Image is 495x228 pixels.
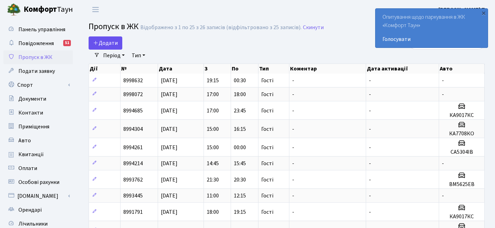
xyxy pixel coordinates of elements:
[161,176,178,184] span: [DATE]
[123,192,143,200] span: 8993445
[129,50,148,61] a: Тип
[442,192,444,200] span: -
[442,160,444,167] span: -
[207,107,219,115] span: 17:00
[123,176,143,184] span: 8993762
[261,108,273,113] span: Гості
[161,192,178,200] span: [DATE]
[3,134,73,147] a: Авто
[3,120,73,134] a: Приміщення
[18,53,52,61] span: Пропуск в ЖК
[442,130,481,137] h5: КА7708КО
[261,92,273,97] span: Гості
[3,106,73,120] a: Контакти
[480,9,487,16] div: ×
[161,144,178,151] span: [DATE]
[442,77,444,84] span: -
[442,112,481,119] h5: КА9017КС
[234,125,246,133] span: 16:15
[261,193,273,199] span: Гості
[207,176,219,184] span: 21:30
[369,176,371,184] span: -
[234,107,246,115] span: 23:45
[207,208,219,216] span: 18:00
[3,92,73,106] a: Документи
[123,91,143,98] span: 8998072
[369,192,371,200] span: -
[18,67,55,75] span: Подати заявку
[123,107,143,115] span: 8994685
[261,161,273,166] span: Гості
[258,64,289,74] th: Тип
[292,77,294,84] span: -
[369,107,371,115] span: -
[207,91,219,98] span: 17:00
[439,64,485,74] th: Авто
[3,78,73,92] a: Спорт
[292,125,294,133] span: -
[121,64,158,74] th: №
[261,209,273,215] span: Гості
[89,64,121,74] th: Дії
[89,20,139,33] span: Пропуск в ЖК
[3,64,73,78] a: Подати заявку
[18,151,44,158] span: Квитанції
[3,23,73,36] a: Панель управління
[3,175,73,189] a: Особові рахунки
[3,203,73,217] a: Орендарі
[158,64,204,74] th: Дата
[292,160,294,167] span: -
[261,145,273,150] span: Гості
[261,78,273,83] span: Гості
[3,189,73,203] a: [DOMAIN_NAME]
[161,91,178,98] span: [DATE]
[18,109,43,117] span: Контакти
[369,125,371,133] span: -
[231,64,258,74] th: По
[18,123,49,130] span: Приміщення
[161,107,178,115] span: [DATE]
[234,176,246,184] span: 20:30
[63,40,71,46] div: 51
[207,160,219,167] span: 14:45
[123,77,143,84] span: 8998632
[18,220,48,228] span: Лічильники
[234,208,246,216] span: 19:15
[100,50,127,61] a: Період
[87,4,104,15] button: Переключити навігацію
[123,160,143,167] span: 8994214
[292,208,294,216] span: -
[442,181,481,188] h5: ВМ5625ЕВ
[204,64,231,74] th: З
[292,107,294,115] span: -
[369,160,371,167] span: -
[261,126,273,132] span: Гості
[3,50,73,64] a: Пропуск в ЖК
[234,160,246,167] span: 15:45
[303,24,324,31] a: Скинути
[234,192,246,200] span: 12:15
[161,77,178,84] span: [DATE]
[369,144,371,151] span: -
[24,4,73,16] span: Таун
[123,144,143,151] span: 8994261
[369,208,371,216] span: -
[442,213,481,220] h5: КА9017КС
[93,39,118,47] span: Додати
[438,6,487,14] a: [PERSON_NAME] П.
[292,91,294,98] span: -
[161,160,178,167] span: [DATE]
[18,95,46,103] span: Документи
[369,91,371,98] span: -
[366,64,439,74] th: Дата активації
[3,161,73,175] a: Оплати
[292,144,294,151] span: -
[207,125,219,133] span: 15:00
[18,137,31,144] span: Авто
[207,77,219,84] span: 19:15
[292,176,294,184] span: -
[3,36,73,50] a: Повідомлення51
[161,208,178,216] span: [DATE]
[123,208,143,216] span: 8991791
